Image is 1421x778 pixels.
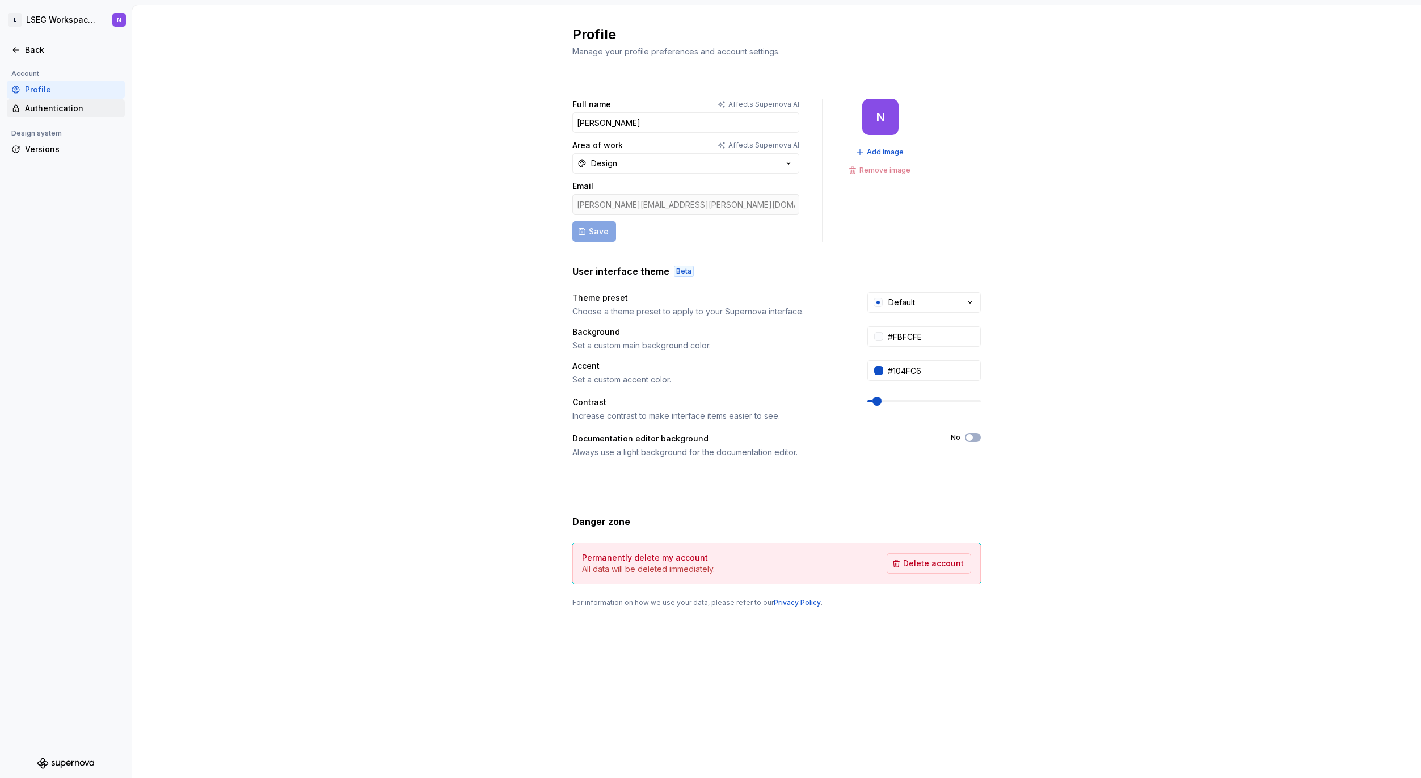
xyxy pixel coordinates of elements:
p: Affects Supernova AI [728,141,799,150]
div: Default [888,297,915,308]
div: Set a custom accent color. [572,374,847,385]
a: Privacy Policy [774,598,821,607]
svg: Supernova Logo [37,758,94,769]
p: All data will be deleted immediately. [582,563,715,575]
a: Versions [7,140,125,158]
span: Delete account [903,558,964,569]
input: #FFFFFF [883,326,981,347]
div: Authentication [25,103,120,114]
button: Add image [853,144,909,160]
label: Area of work [572,140,623,151]
div: Versions [25,144,120,155]
a: Back [7,41,125,59]
div: Theme preset [572,292,847,304]
div: Choose a theme preset to apply to your Supernova interface. [572,306,847,317]
div: N [876,112,885,121]
a: Profile [7,81,125,99]
input: #104FC6 [883,360,981,381]
div: Background [572,326,847,338]
label: Full name [572,99,611,110]
div: Profile [25,84,120,95]
div: Contrast [572,397,847,408]
div: Always use a light background for the documentation editor. [572,447,930,458]
label: Email [572,180,593,192]
p: Affects Supernova AI [728,100,799,109]
div: L [8,13,22,27]
div: LSEG Workspace Design System [26,14,99,26]
button: Default [867,292,981,313]
span: Manage your profile preferences and account settings. [572,47,780,56]
h2: Profile [572,26,967,44]
a: Authentication [7,99,125,117]
label: No [951,433,960,442]
button: Delete account [887,553,971,574]
div: Design system [7,127,66,140]
div: Accent [572,360,847,372]
div: Increase contrast to make interface items easier to see. [572,410,847,422]
div: Design [591,158,617,169]
h4: Permanently delete my account [582,552,708,563]
div: Account [7,67,44,81]
div: Back [25,44,120,56]
div: Documentation editor background [572,433,930,444]
div: For information on how we use your data, please refer to our . [572,598,981,607]
button: LLSEG Workspace Design SystemN [2,7,129,32]
div: Set a custom main background color. [572,340,847,351]
div: N [117,15,121,24]
div: Beta [674,266,694,277]
span: Add image [867,148,904,157]
h3: Danger zone [572,515,630,528]
h3: User interface theme [572,264,669,278]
